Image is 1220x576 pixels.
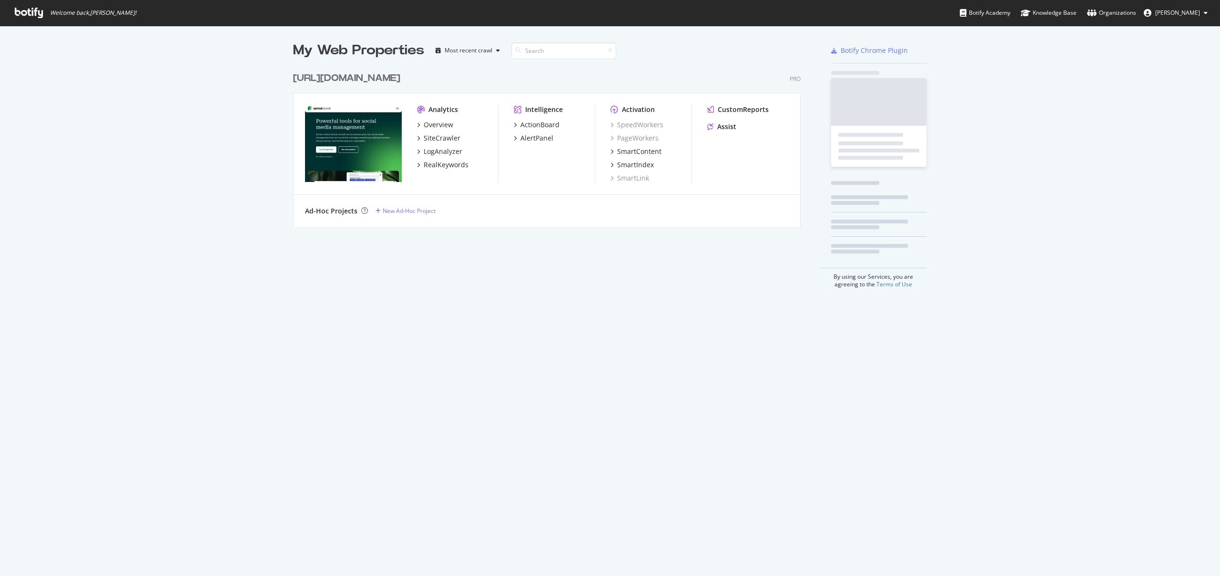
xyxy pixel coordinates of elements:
[718,105,769,114] div: CustomReports
[514,133,553,143] a: AlertPanel
[417,133,460,143] a: SiteCrawler
[707,122,736,131] a: Assist
[610,173,649,183] a: SmartLink
[417,120,453,130] a: Overview
[417,160,468,170] a: RealKeywords
[424,120,453,130] div: Overview
[1087,8,1136,18] div: Organizations
[293,71,400,85] div: [URL][DOMAIN_NAME]
[417,147,462,156] a: LogAnalyzer
[383,207,436,215] div: New Ad-Hoc Project
[305,206,357,216] div: Ad-Hoc Projects
[293,71,404,85] a: [URL][DOMAIN_NAME]
[424,147,462,156] div: LogAnalyzer
[831,46,908,55] a: Botify Chrome Plugin
[610,120,663,130] a: SpeedWorkers
[610,133,659,143] a: PageWorkers
[520,133,553,143] div: AlertPanel
[520,120,559,130] div: ActionBoard
[1136,5,1215,20] button: [PERSON_NAME]
[514,120,559,130] a: ActionBoard
[622,105,655,114] div: Activation
[707,105,769,114] a: CustomReports
[1021,8,1077,18] div: Knowledge Base
[819,268,927,288] div: By using our Services, you are agreeing to the
[511,42,616,59] input: Search
[424,133,460,143] div: SiteCrawler
[305,105,402,182] img: https://sproutsocial.com/
[428,105,458,114] div: Analytics
[960,8,1010,18] div: Botify Academy
[1155,9,1200,17] span: Mary Keutelian
[717,122,736,131] div: Assist
[424,160,468,170] div: RealKeywords
[525,105,563,114] div: Intelligence
[617,160,654,170] div: SmartIndex
[293,41,424,60] div: My Web Properties
[790,75,801,83] div: Pro
[876,280,912,288] a: Terms of Use
[445,48,492,53] div: Most recent crawl
[376,207,436,215] a: New Ad-Hoc Project
[50,9,136,17] span: Welcome back, [PERSON_NAME] !
[293,60,808,227] div: grid
[610,147,661,156] a: SmartContent
[432,43,504,58] button: Most recent crawl
[841,46,908,55] div: Botify Chrome Plugin
[617,147,661,156] div: SmartContent
[610,160,654,170] a: SmartIndex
